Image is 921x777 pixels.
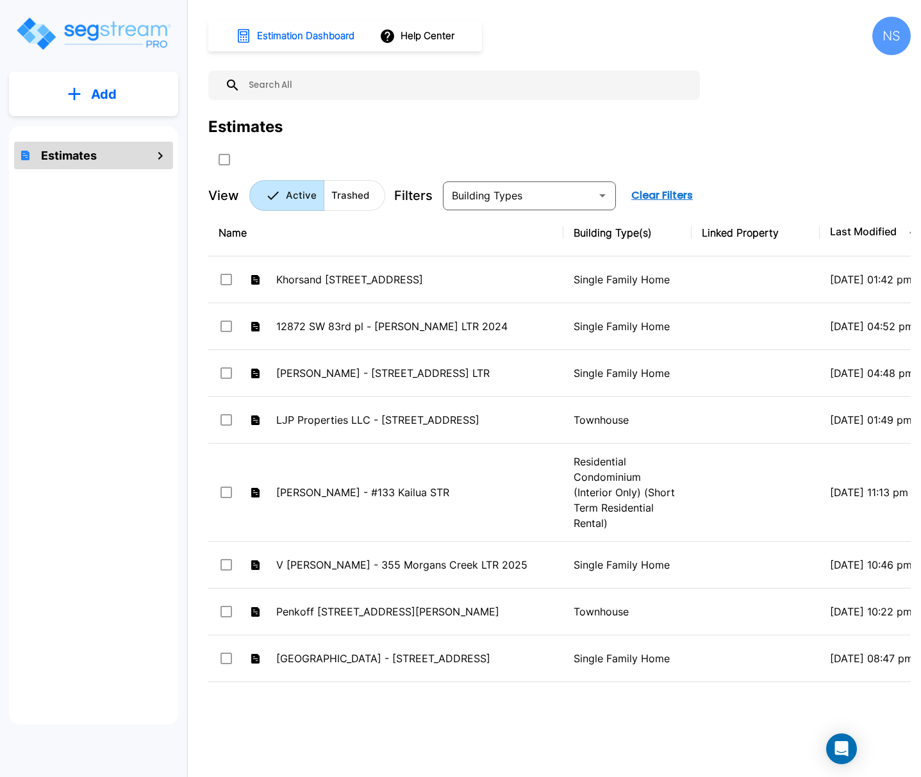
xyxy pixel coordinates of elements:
[872,17,911,55] div: NS
[324,180,385,211] button: Trashed
[574,365,681,381] p: Single Family Home
[276,319,553,334] p: 12872 SW 83rd pl - [PERSON_NAME] LTR 2024
[574,319,681,334] p: Single Family Home
[276,365,553,381] p: [PERSON_NAME] - [STREET_ADDRESS] LTR
[15,15,172,52] img: Logo
[276,412,553,428] p: LJP Properties LLC - [STREET_ADDRESS]
[574,412,681,428] p: Townhouse
[91,85,117,104] p: Add
[394,186,433,205] p: Filters
[692,210,820,256] th: Linked Property
[276,557,553,572] p: V [PERSON_NAME] - 355 Morgans Creek LTR 2025
[574,272,681,287] p: Single Family Home
[593,187,611,205] button: Open
[212,147,237,172] button: SelectAll
[574,557,681,572] p: Single Family Home
[276,604,553,619] p: Penkoff [STREET_ADDRESS][PERSON_NAME]
[626,183,698,208] button: Clear Filters
[249,180,324,211] button: Active
[574,454,681,531] p: Residential Condominium (Interior Only) (Short Term Residential Rental)
[563,210,692,256] th: Building Type(s)
[276,485,553,500] p: [PERSON_NAME] - #133 Kailua STR
[377,24,460,48] button: Help Center
[208,186,239,205] p: View
[447,187,591,205] input: Building Types
[574,651,681,666] p: Single Family Home
[826,733,857,764] div: Open Intercom Messenger
[257,29,354,44] h1: Estimation Dashboard
[574,604,681,619] p: Townhouse
[9,76,178,113] button: Add
[219,225,553,240] div: Name
[231,22,361,49] button: Estimation Dashboard
[276,272,553,287] p: Khorsand [STREET_ADDRESS]
[249,180,385,211] div: Platform
[208,115,283,138] div: Estimates
[276,651,553,666] p: [GEOGRAPHIC_DATA] - [STREET_ADDRESS]
[331,188,369,203] p: Trashed
[41,147,97,164] h1: Estimates
[286,188,317,203] p: Active
[240,71,693,100] input: Search All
